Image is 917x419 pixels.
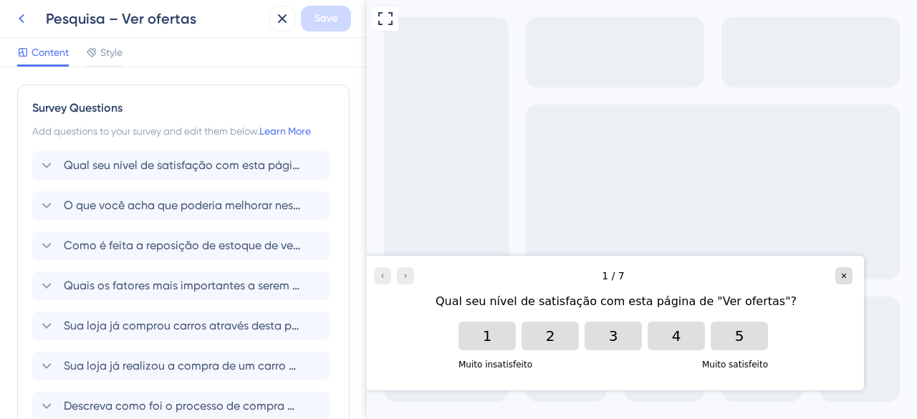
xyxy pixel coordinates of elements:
span: O que você acha que poderia melhorar nesta página? [64,197,300,214]
button: Save [301,6,351,32]
span: Quais os fatores mais importantes a serem considerados na compra de veículos usados ou seminovos ... [64,277,300,294]
img: launcher-image-alternative-text [4,9,30,34]
span: Content [32,44,69,61]
div: Pesquisa – Ver ofertas [46,9,264,29]
span: Sua loja já realizou a compra de um carro usado ou seminovo pela Loop? [64,357,300,375]
span: Save [315,10,337,27]
span: Descreva como foi o processo de compra de carros usados ou seminovos pela Loop? [64,398,300,415]
a: Learn More [259,125,311,137]
span: Como é feita a reposição de estoque de veículos seminovos e usados na sua loja? [64,237,300,254]
span: Sua loja já comprou carros através desta página de "Ver ofertas" no Cockpit? [64,317,300,334]
span: Qual seu nível de satisfação com esta página de "Ver ofertas"? [64,157,300,174]
span: Style [100,44,123,61]
div: Add questions to your survey and edit them below. [32,122,335,140]
div: Survey Questions [32,100,335,117]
